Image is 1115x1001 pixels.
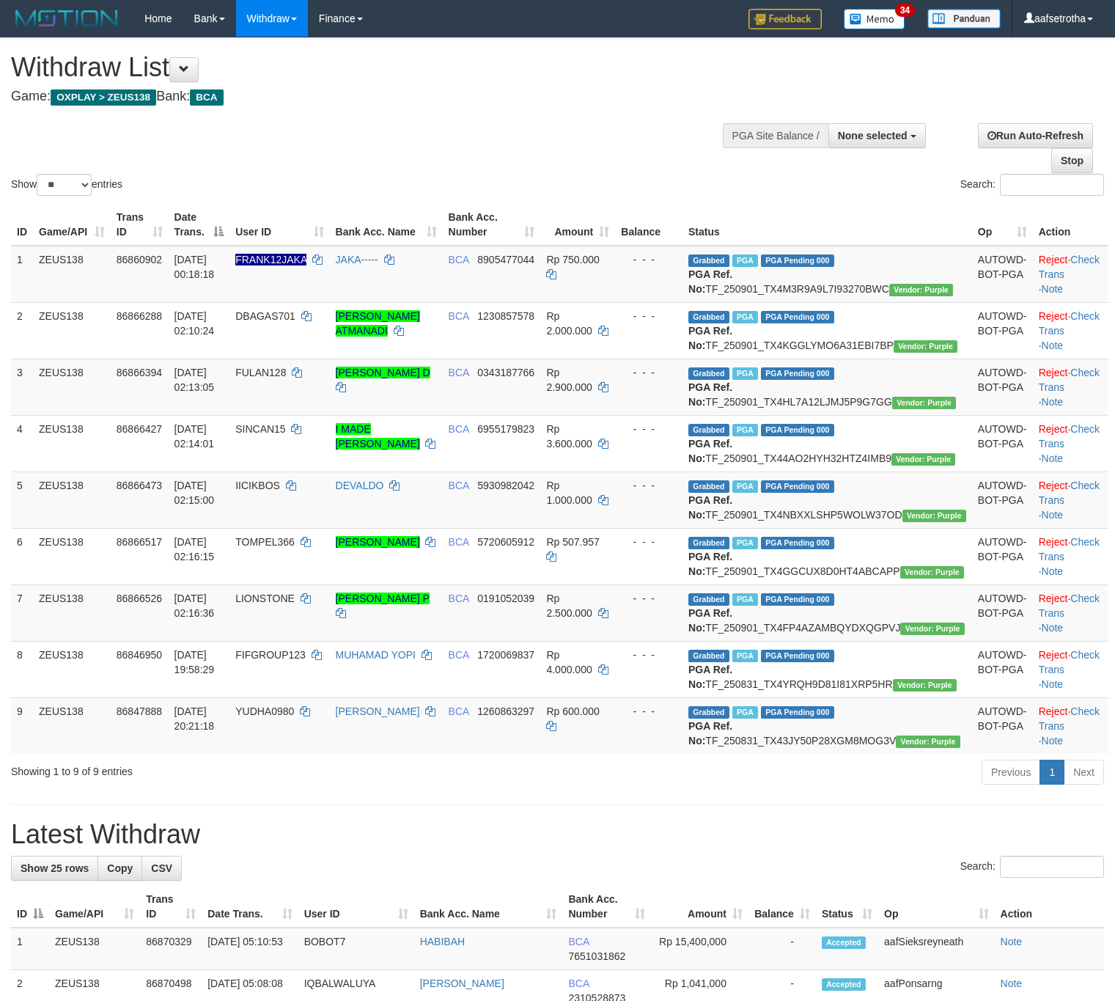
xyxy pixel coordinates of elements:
img: MOTION_logo.png [11,7,122,29]
span: Marked by aafpengsreynich [732,593,758,606]
a: Reject [1039,480,1068,491]
td: 1 [11,246,33,303]
a: Check Trans [1039,423,1100,450]
b: PGA Ref. No: [688,664,732,690]
th: ID: activate to sort column descending [11,886,49,928]
a: Check Trans [1039,480,1100,506]
b: PGA Ref. No: [688,268,732,295]
a: Reject [1039,310,1068,322]
span: Marked by aafpengsreynich [732,311,758,323]
th: Game/API: activate to sort column ascending [49,886,140,928]
span: FIFGROUP123 [235,649,306,661]
span: Accepted [822,978,866,991]
td: TF_250901_TX44AO2HYH32HTZ4IMB9 [682,415,972,472]
td: · · [1033,528,1108,584]
a: Reject [1039,423,1068,435]
span: Vendor URL: https://trx4.1velocity.biz [900,566,964,579]
td: TF_250831_TX4YRQH9D81I81XRP5HR [682,641,972,697]
td: ZEUS138 [49,928,140,970]
span: PGA Pending [761,424,834,436]
span: Grabbed [688,424,729,436]
td: AUTOWD-BOT-PGA [972,246,1033,303]
th: Op: activate to sort column ascending [972,204,1033,246]
a: MUHAMAD YOPI [336,649,416,661]
a: JAKA----- [336,254,378,265]
td: - [748,928,816,970]
a: Reject [1039,649,1068,661]
span: BCA [449,254,469,265]
span: Rp 507.957 [546,536,599,548]
span: [DATE] 00:18:18 [174,254,215,280]
a: Check Trans [1039,705,1100,732]
span: Grabbed [688,537,729,549]
span: OXPLAY > ZEUS138 [51,89,156,106]
h4: Game: Bank: [11,89,729,104]
td: ZEUS138 [33,359,111,415]
td: TF_250901_TX4FP4AZAMBQYDXQGPVJ [682,584,972,641]
td: · · [1033,472,1108,528]
td: 9 [11,697,33,754]
input: Search: [1000,174,1104,196]
span: BCA [568,978,589,989]
td: BOBOT7 [298,928,414,970]
th: ID [11,204,33,246]
b: PGA Ref. No: [688,607,732,634]
th: Date Trans.: activate to sort column ascending [202,886,298,928]
td: · · [1033,359,1108,415]
span: BCA [449,310,469,322]
span: Marked by aafpengsreynich [732,254,758,267]
td: AUTOWD-BOT-PGA [972,359,1033,415]
span: Rp 2.000.000 [546,310,592,337]
a: Note [1042,340,1064,351]
td: 8 [11,641,33,697]
a: Next [1064,760,1104,785]
h1: Withdraw List [11,53,729,82]
span: Rp 1.000.000 [546,480,592,506]
span: Copy 8905477044 to clipboard [477,254,534,265]
img: panduan.png [927,9,1001,29]
div: PGA Site Balance / [723,123,828,148]
span: [DATE] 02:15:00 [174,480,215,506]
td: TF_250901_TX4HL7A12LJMJ5P9G7GG [682,359,972,415]
span: [DATE] 02:13:05 [174,367,215,393]
td: 1 [11,928,49,970]
span: BCA [449,705,469,717]
td: AUTOWD-BOT-PGA [972,641,1033,697]
span: BCA [449,649,469,661]
span: Rp 600.000 [546,705,599,717]
th: Action [1033,204,1108,246]
span: DBAGAS701 [235,310,295,322]
span: Rp 4.000.000 [546,649,592,675]
span: PGA Pending [761,650,834,662]
a: Note [1042,283,1064,295]
span: Copy 6955179823 to clipboard [477,423,534,435]
span: Grabbed [688,650,729,662]
td: 7 [11,584,33,641]
a: Note [1042,565,1064,577]
span: PGA Pending [761,593,834,606]
span: Grabbed [688,311,729,323]
span: 86846950 [117,649,162,661]
span: PGA Pending [761,706,834,719]
span: IICIKBOS [235,480,280,491]
span: 86866526 [117,593,162,604]
a: Note [1042,678,1064,690]
span: Copy 7651031862 to clipboard [568,950,625,962]
span: Rp 2.500.000 [546,593,592,619]
span: Copy 0191052039 to clipboard [477,593,534,604]
td: TF_250901_TX4M3R9A9L7I93270BWC [682,246,972,303]
a: Copy [97,856,142,881]
span: 86866394 [117,367,162,378]
span: Show 25 rows [21,862,89,874]
a: Check Trans [1039,536,1100,562]
span: [DATE] 20:21:18 [174,705,215,732]
span: Grabbed [688,254,729,267]
th: Bank Acc. Name: activate to sort column ascending [330,204,443,246]
th: Amount: activate to sort column ascending [540,204,615,246]
span: Rp 750.000 [546,254,599,265]
span: [DATE] 02:16:36 [174,593,215,619]
span: BCA [449,423,469,435]
span: [DATE] 19:58:29 [174,649,215,675]
div: - - - [621,422,677,436]
td: TF_250901_TX4GGCUX8D0HT4ABCAPP [682,528,972,584]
